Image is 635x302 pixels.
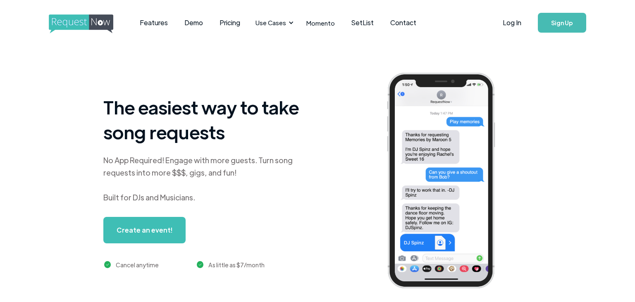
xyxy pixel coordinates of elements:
a: Create an event! [103,217,186,243]
a: Demo [176,10,211,36]
img: green checkmark [104,261,111,268]
a: Momento [298,11,343,35]
img: venmo screenshot [499,255,587,280]
div: As little as $7/month [208,260,265,270]
a: Features [131,10,176,36]
a: Pricing [211,10,248,36]
div: Cancel anytime [116,260,159,270]
a: SetList [343,10,382,36]
a: Sign Up [538,13,586,33]
h1: The easiest way to take song requests [103,95,310,144]
a: home [49,14,111,31]
div: Use Cases [251,10,296,36]
a: Contact [382,10,425,36]
div: Use Cases [255,18,286,27]
img: iphone screenshot [377,67,517,297]
img: green checkmark [197,261,204,268]
a: Log In [494,8,530,37]
img: requestnow logo [49,14,129,33]
div: No App Required! Engage with more guests. Turn song requests into more $$$, gigs, and fun! Built ... [103,154,310,204]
